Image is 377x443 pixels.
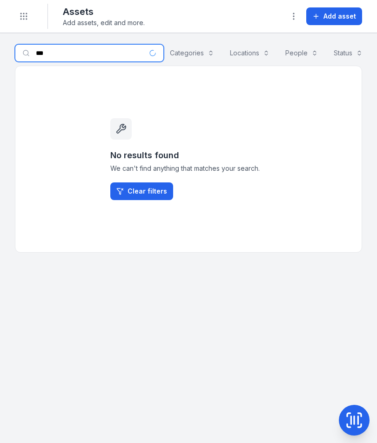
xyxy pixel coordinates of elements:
span: Add assets, edit and more. [63,18,145,27]
button: Add asset [306,7,362,25]
h3: No results found [110,149,267,162]
h2: Assets [63,5,145,18]
span: Add asset [323,12,356,21]
a: Clear filters [110,182,173,200]
button: Locations [224,44,276,62]
button: Toggle navigation [15,7,33,25]
button: Categories [164,44,220,62]
span: We can't find anything that matches your search. [110,164,267,173]
button: People [279,44,324,62]
button: Status [328,44,369,62]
